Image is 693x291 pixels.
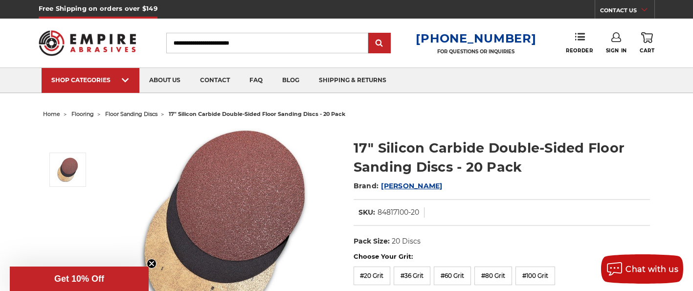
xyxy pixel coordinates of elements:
a: Reorder [566,32,593,53]
a: about us [139,68,190,93]
button: Close teaser [147,259,156,269]
img: Empire Abrasives [39,24,136,62]
a: floor sanding discs [105,111,157,117]
input: Submit [370,34,389,53]
span: Chat with us [626,265,678,274]
a: CONTACT US [600,5,654,19]
a: home [43,111,60,117]
a: contact [190,68,240,93]
dd: 20 Discs [392,236,421,246]
span: 17" silicon carbide double-sided floor sanding discs - 20 pack [169,111,345,117]
a: faq [240,68,272,93]
span: Get 10% Off [54,274,104,284]
span: Reorder [566,47,593,54]
p: FOR QUESTIONS OR INQUIRIES [416,48,536,55]
h1: 17" Silicon Carbide Double-Sided Floor Sanding Discs - 20 Pack [354,138,650,177]
a: blog [272,68,309,93]
a: [PERSON_NAME] [381,181,442,190]
span: Sign In [606,47,627,54]
label: Choose Your Grit: [354,252,650,262]
a: flooring [71,111,94,117]
div: Get 10% OffClose teaser [10,267,149,291]
span: Brand: [354,181,379,190]
button: Chat with us [601,254,683,284]
a: Cart [640,32,654,54]
a: shipping & returns [309,68,396,93]
span: Cart [640,47,654,54]
a: [PHONE_NUMBER] [416,31,536,45]
dt: Pack Size: [354,236,390,246]
img: Silicon Carbide 17" Double-Sided Floor Sanding Discs [55,157,80,182]
div: SHOP CATEGORIES [51,76,130,84]
dt: SKU: [358,207,375,218]
dd: 84817100-20 [378,207,419,218]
